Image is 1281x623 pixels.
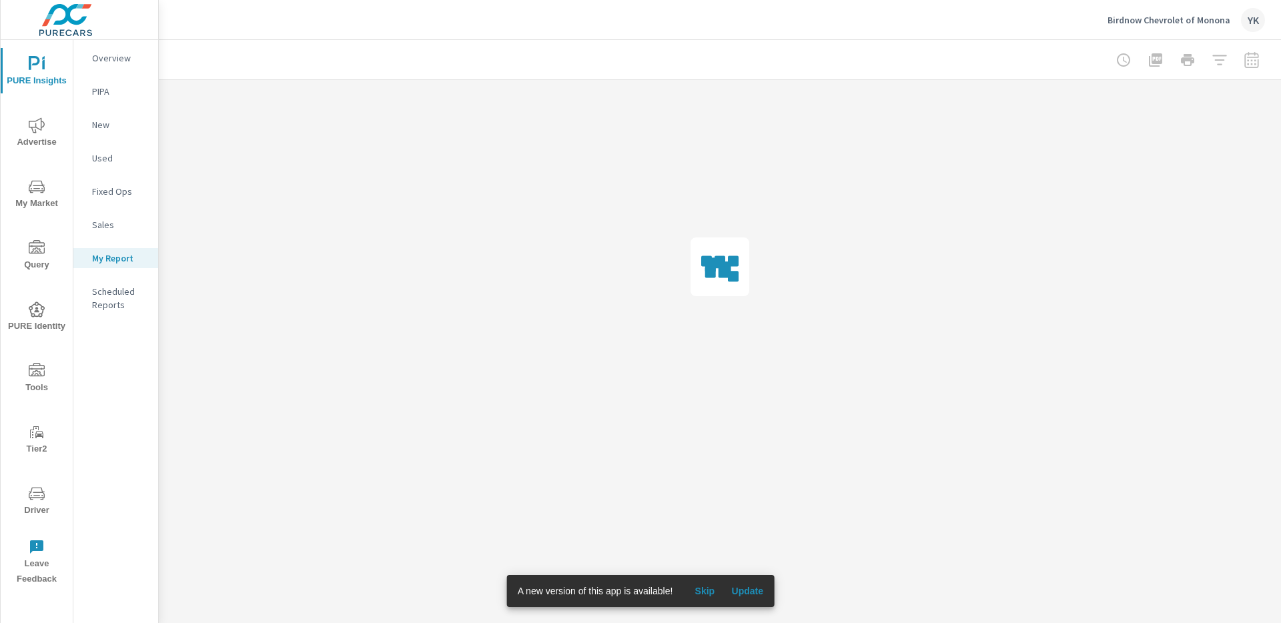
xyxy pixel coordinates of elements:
[726,580,769,602] button: Update
[92,85,147,98] p: PIPA
[5,301,69,334] span: PURE Identity
[731,585,763,597] span: Update
[5,539,69,587] span: Leave Feedback
[1241,8,1265,32] div: YK
[689,585,721,597] span: Skip
[1108,14,1230,26] p: Birdnow Chevrolet of Monona
[5,424,69,457] span: Tier2
[5,117,69,150] span: Advertise
[5,179,69,211] span: My Market
[683,580,726,602] button: Skip
[73,115,158,135] div: New
[73,248,158,268] div: My Report
[73,48,158,68] div: Overview
[5,240,69,273] span: Query
[92,118,147,131] p: New
[92,151,147,165] p: Used
[73,81,158,101] div: PIPA
[73,148,158,168] div: Used
[92,51,147,65] p: Overview
[92,285,147,311] p: Scheduled Reports
[5,56,69,89] span: PURE Insights
[92,218,147,231] p: Sales
[518,586,673,596] span: A new version of this app is available!
[1,40,73,592] div: nav menu
[5,363,69,396] span: Tools
[5,486,69,518] span: Driver
[73,215,158,235] div: Sales
[73,281,158,315] div: Scheduled Reports
[92,251,147,265] p: My Report
[92,185,147,198] p: Fixed Ops
[73,181,158,201] div: Fixed Ops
